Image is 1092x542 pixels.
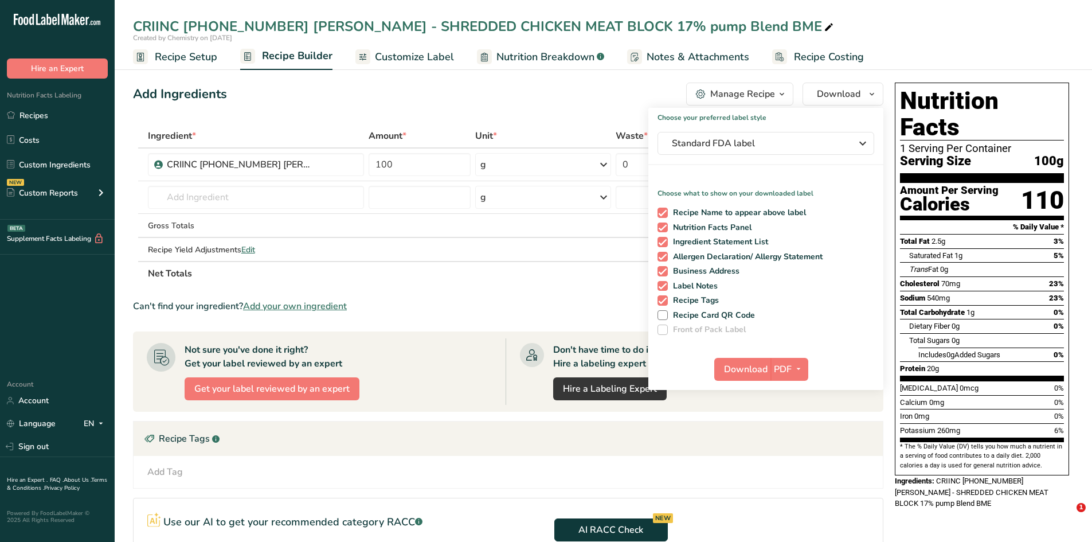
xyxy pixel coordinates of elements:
span: Label Notes [668,281,718,291]
span: Sodium [900,294,925,302]
div: CRIINC [PHONE_NUMBER] [PERSON_NAME] - SHREDDED CHICKEN MEAT BLOCK 17% pump Blend BME [167,158,310,171]
div: Calories [900,196,999,213]
button: AI RACC Check NEW [554,518,668,541]
span: Standard FDA label [672,137,844,150]
div: Recipe Yield Adjustments [148,244,364,256]
span: Get your label reviewed by an expert [194,382,350,396]
span: Nutrition Facts Panel [668,223,752,233]
span: Calcium [900,398,927,407]
span: 23% [1049,294,1064,302]
span: 0g [952,336,960,345]
span: Recipe Name to appear above label [668,208,807,218]
span: Notes & Attachments [647,49,749,65]
span: Dietary Fiber [909,322,950,330]
span: 0g [952,322,960,330]
span: 0mg [914,412,929,420]
span: Total Sugars [909,336,950,345]
span: AI RACC Check [578,523,643,537]
h1: Choose your preferred label style [648,108,883,123]
div: Add Tag [147,465,183,479]
span: Total Fat [900,237,930,245]
span: Potassium [900,426,936,435]
div: Custom Reports [7,187,78,199]
span: Business Address [668,266,740,276]
span: Unit [475,129,497,143]
a: FAQ . [50,476,64,484]
span: 0% [1054,322,1064,330]
span: Fat [909,265,938,274]
div: Not sure you've done it right? Get your label reviewed by an expert [185,343,342,371]
div: CRIINC [PHONE_NUMBER] [PERSON_NAME] - SHREDDED CHICKEN MEAT BLOCK 17% pump Blend BME [133,16,836,37]
span: 0% [1054,350,1064,359]
a: Hire a Labeling Expert [553,377,667,400]
span: 20g [927,364,939,373]
a: Notes & Attachments [627,44,749,70]
div: BETA [7,225,25,232]
span: 5% [1054,251,1064,260]
span: Total Carbohydrate [900,308,965,317]
span: 0g [946,350,954,359]
span: 0% [1054,398,1064,407]
span: 260mg [937,426,960,435]
span: Edit [241,244,255,255]
span: 23% [1049,279,1064,288]
div: NEW [7,179,24,186]
span: Recipe Card QR Code [668,310,756,321]
span: 1g [966,308,974,317]
span: 1g [954,251,962,260]
a: Nutrition Breakdown [477,44,604,70]
span: Download [817,87,860,101]
div: Recipe Tags [134,422,883,456]
section: * The % Daily Value (DV) tells you how much a nutrient in a serving of food contributes to a dail... [900,442,1064,470]
div: Can't find your ingredient? [133,299,883,313]
span: CRIINC [PHONE_NUMBER] [PERSON_NAME] - SHREDDED CHICKEN MEAT BLOCK 17% pump Blend BME [895,477,1048,508]
span: Created by Chemistry on [DATE] [133,33,232,42]
span: Saturated Fat [909,251,953,260]
a: About Us . [64,476,91,484]
a: Language [7,414,56,434]
span: Ingredients: [895,477,934,485]
iframe: Intercom live chat [1053,503,1081,531]
div: Gross Totals [148,220,364,232]
span: 6% [1054,426,1064,435]
span: Recipe Costing [794,49,864,65]
a: Privacy Policy [44,484,80,492]
span: Cholesterol [900,279,940,288]
span: Recipe Tags [668,295,719,306]
p: Choose what to show on your downloaded label [648,179,883,198]
span: [MEDICAL_DATA] [900,384,958,392]
span: 0mcg [960,384,979,392]
span: Ingredient [148,129,196,143]
span: Allergen Declaration/ Allergy Statement [668,252,823,262]
a: Recipe Builder [240,43,332,71]
span: 3% [1054,237,1064,245]
span: 0mg [929,398,944,407]
span: Protein [900,364,925,373]
div: Waste [616,129,657,143]
button: PDF [770,358,808,381]
span: Includes Added Sugars [918,350,1000,359]
span: Download [724,362,768,376]
span: 0% [1054,308,1064,317]
span: Add your own ingredient [243,299,347,313]
span: 100g [1034,154,1064,169]
span: 70mg [941,279,960,288]
input: Add Ingredient [148,186,364,209]
button: Manage Recipe [686,83,793,106]
span: 540mg [927,294,950,302]
div: Amount Per Serving [900,185,999,196]
button: Hire an Expert [7,59,108,79]
span: 0% [1054,384,1064,392]
i: Trans [909,265,928,274]
div: Manage Recipe [710,87,775,101]
span: 0g [940,265,948,274]
span: Recipe Builder [262,48,332,64]
span: Iron [900,412,913,420]
div: NEW [653,513,673,523]
div: 110 [1021,185,1064,216]
a: Customize Label [355,44,454,70]
th: Net Totals [146,261,721,285]
span: Recipe Setup [155,49,217,65]
section: % Daily Value * [900,220,1064,234]
div: Don't have time to do it? Hire a labeling expert to do it for you [553,343,710,371]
